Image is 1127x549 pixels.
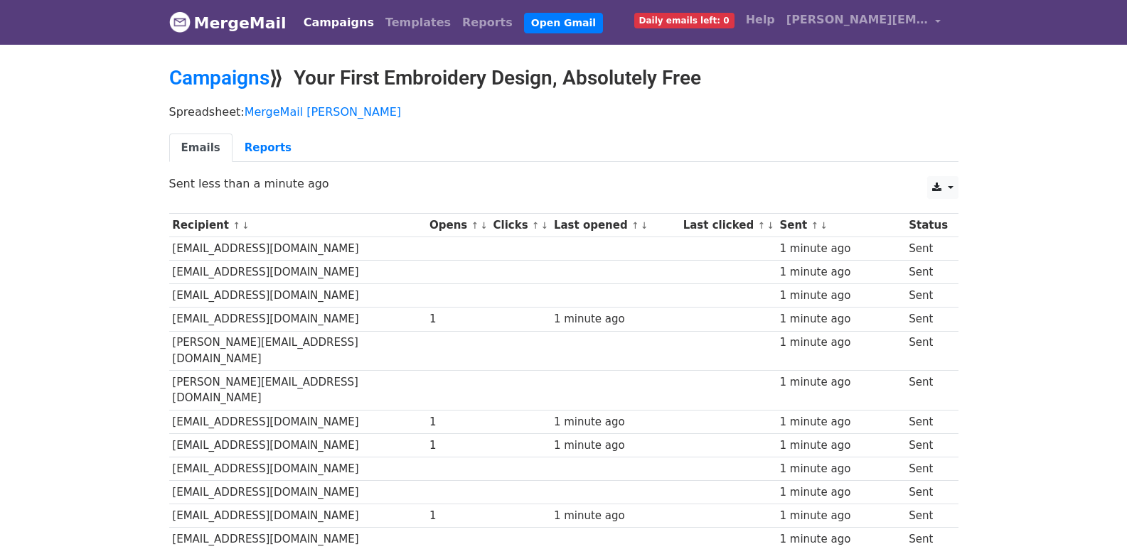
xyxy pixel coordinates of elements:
[776,214,906,237] th: Sent
[811,220,819,231] a: ↑
[429,414,486,430] div: 1
[532,220,540,231] a: ↑
[779,437,902,454] div: 1 minute ago
[779,461,902,477] div: 1 minute ago
[429,508,486,524] div: 1
[490,214,550,237] th: Clicks
[480,220,488,231] a: ↓
[169,410,427,433] td: [EMAIL_ADDRESS][DOMAIN_NAME]
[242,220,250,231] a: ↓
[905,457,951,480] td: Sent
[169,8,287,38] a: MergeMail
[779,311,902,327] div: 1 minute ago
[554,508,676,524] div: 1 minute ago
[426,214,490,237] th: Opens
[169,504,427,528] td: [EMAIL_ADDRESS][DOMAIN_NAME]
[169,104,958,119] p: Spreadsheet:
[298,9,380,37] a: Campaigns
[905,371,951,411] td: Sent
[779,484,902,501] div: 1 minute ago
[629,6,740,34] a: Daily emails left: 0
[779,335,902,351] div: 1 minute ago
[905,284,951,308] td: Sent
[905,308,951,331] td: Sent
[905,433,951,457] td: Sent
[169,214,427,237] th: Recipient
[169,134,233,163] a: Emails
[541,220,549,231] a: ↓
[905,331,951,371] td: Sent
[779,241,902,257] div: 1 minute ago
[779,508,902,524] div: 1 minute ago
[680,214,776,237] th: Last clicked
[554,311,676,327] div: 1 minute ago
[905,410,951,433] td: Sent
[554,437,676,454] div: 1 minute ago
[740,6,781,34] a: Help
[169,371,427,411] td: [PERSON_NAME][EMAIL_ADDRESS][DOMAIN_NAME]
[757,220,765,231] a: ↑
[380,9,456,37] a: Templates
[905,214,951,237] th: Status
[169,237,427,261] td: [EMAIL_ADDRESS][DOMAIN_NAME]
[641,220,648,231] a: ↓
[169,66,269,89] a: Campaigns
[779,264,902,281] div: 1 minute ago
[233,220,240,231] a: ↑
[233,134,304,163] a: Reports
[429,311,486,327] div: 1
[456,9,518,37] a: Reports
[905,237,951,261] td: Sent
[634,13,735,28] span: Daily emails left: 0
[786,11,929,28] span: [PERSON_NAME][EMAIL_ADDRESS][DOMAIN_NAME]
[169,176,958,191] p: Sent less than a minute ago
[169,261,427,284] td: [EMAIL_ADDRESS][DOMAIN_NAME]
[169,433,427,457] td: [EMAIL_ADDRESS][DOMAIN_NAME]
[631,220,639,231] a: ↑
[169,457,427,480] td: [EMAIL_ADDRESS][DOMAIN_NAME]
[767,220,774,231] a: ↓
[524,13,603,33] a: Open Gmail
[779,288,902,304] div: 1 minute ago
[905,504,951,528] td: Sent
[905,481,951,504] td: Sent
[169,11,191,33] img: MergeMail logo
[169,331,427,371] td: [PERSON_NAME][EMAIL_ADDRESS][DOMAIN_NAME]
[554,414,676,430] div: 1 minute ago
[471,220,479,231] a: ↑
[781,6,947,39] a: [PERSON_NAME][EMAIL_ADDRESS][DOMAIN_NAME]
[779,414,902,430] div: 1 minute ago
[820,220,828,231] a: ↓
[169,66,958,90] h2: ⟫ Your First Embroidery Design, Absolutely Free
[779,531,902,548] div: 1 minute ago
[169,481,427,504] td: [EMAIL_ADDRESS][DOMAIN_NAME]
[550,214,680,237] th: Last opened
[779,374,902,391] div: 1 minute ago
[245,105,401,119] a: MergeMail [PERSON_NAME]
[169,284,427,308] td: [EMAIL_ADDRESS][DOMAIN_NAME]
[169,308,427,331] td: [EMAIL_ADDRESS][DOMAIN_NAME]
[905,261,951,284] td: Sent
[429,437,486,454] div: 1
